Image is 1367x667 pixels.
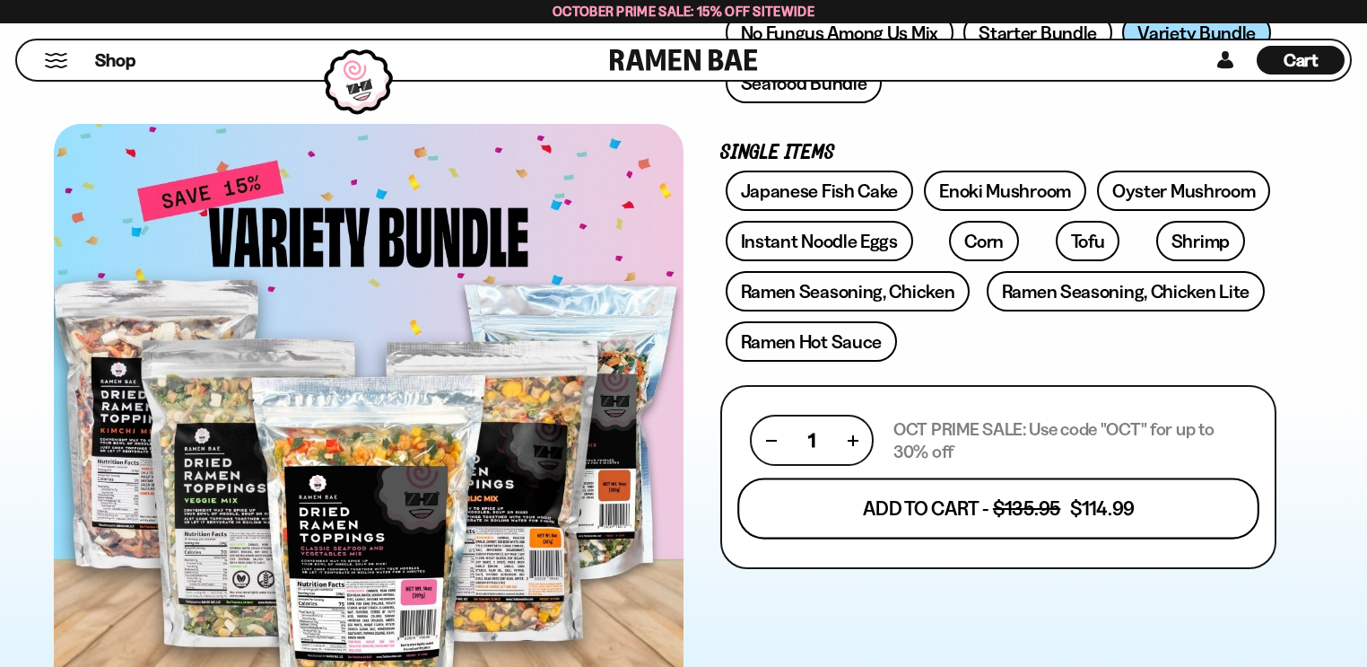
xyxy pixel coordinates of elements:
div: Cart [1257,40,1345,80]
a: Ramen Seasoning, Chicken Lite [987,271,1265,312]
button: Add To Cart - $135.95 $114.99 [737,478,1259,540]
button: Mobile Menu Trigger [44,53,68,68]
a: Ramen Hot Sauce [726,321,898,362]
a: Corn [949,221,1019,261]
span: October Prime Sale: 15% off Sitewide [553,3,814,20]
p: Single Items [720,145,1276,162]
a: Tofu [1056,221,1120,261]
span: Shop [95,48,135,73]
a: Ramen Seasoning, Chicken [726,271,971,312]
a: Instant Noodle Eggs [726,221,913,261]
span: 1 [808,429,815,452]
a: Shrimp [1156,221,1245,261]
span: Cart [1284,49,1319,71]
a: Japanese Fish Cake [726,171,914,211]
p: OCT PRIME SALE: Use code "OCT" for up to 30% off [893,418,1247,463]
a: Shop [95,46,135,75]
a: Oyster Mushroom [1097,171,1271,211]
a: Enoki Mushroom [924,171,1086,211]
